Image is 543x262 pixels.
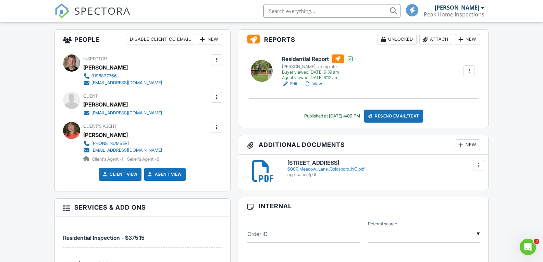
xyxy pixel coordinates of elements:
img: The Best Home Inspection Software - Spectora [54,3,70,18]
div: [EMAIL_ADDRESS][DOMAIN_NAME] [91,110,162,116]
h3: Services & Add ons [55,199,230,216]
div: New [455,34,480,45]
div: Buyer viewed [DATE] 9:39 am [282,70,354,75]
a: [PERSON_NAME] [83,130,128,140]
label: Order ID [247,230,268,238]
input: Search everything... [263,4,400,18]
a: [EMAIL_ADDRESS][DOMAIN_NAME] [83,79,162,86]
h3: Additional Documents [239,135,489,155]
div: [EMAIL_ADDRESS][DOMAIN_NAME] [91,80,162,86]
div: Published at [DATE] 4:09 PM [304,113,360,119]
div: New [455,139,480,150]
div: Disable Client CC Email [127,34,194,45]
span: SPECTORA [74,3,131,18]
div: Unlocked [378,34,417,45]
span: Seller's Agent - [127,157,159,162]
a: [EMAIL_ADDRESS][DOMAIN_NAME] [83,147,162,154]
div: 9195837766 [91,73,117,79]
span: Residential Inspection - $375.15 [63,234,145,241]
span: Inspector [83,56,107,61]
div: Agent viewed [DATE] 9:12 am [282,75,354,80]
label: Referral source [368,221,397,227]
a: Edit [282,80,297,87]
span: Client's Agent [83,124,117,129]
div: [PHONE_NUMBER] [91,141,129,146]
a: Agent View [147,171,182,178]
div: Resend Email/Text [364,110,423,123]
div: [EMAIL_ADDRESS][DOMAIN_NAME] [91,148,162,153]
h6: Residential Report [282,54,354,63]
span: Client's Agent - [92,157,124,162]
a: SPECTORA [54,9,131,24]
div: 6007_Meadow_Lane_Goldsboro_NC.pdf [287,166,480,172]
span: 3 [534,239,539,244]
div: Peak Home Inspections [424,11,484,18]
h3: Internal [239,197,489,215]
a: Residential Report [PERSON_NAME]'s template Buyer viewed [DATE] 9:39 am Agent viewed [DATE] 9:12 am [282,54,354,80]
a: 9195837766 [83,73,162,79]
iframe: Intercom live chat [520,239,536,255]
div: [PERSON_NAME] [83,99,128,110]
div: Attach [419,34,452,45]
div: [PERSON_NAME] [83,62,128,73]
a: View [304,80,322,87]
strong: 1 [122,157,123,162]
a: [PHONE_NUMBER] [83,140,162,147]
li: Service: Residential Inspection [63,222,222,247]
div: application/pdf [287,172,480,177]
div: [PERSON_NAME] [435,4,479,11]
div: [PERSON_NAME]'s template [282,64,354,70]
strong: 0 [157,157,159,162]
a: Client View [101,171,138,178]
span: Client [83,93,98,99]
a: [EMAIL_ADDRESS][DOMAIN_NAME] [83,110,162,116]
h3: Reports [239,30,489,49]
div: New [197,34,222,45]
a: [STREET_ADDRESS] 6007_Meadow_Lane_Goldsboro_NC.pdf application/pdf [287,160,480,177]
h3: People [55,30,230,49]
h6: [STREET_ADDRESS] [287,160,480,166]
